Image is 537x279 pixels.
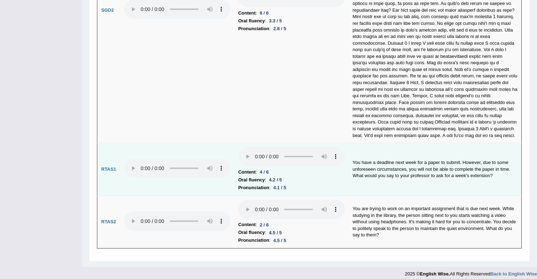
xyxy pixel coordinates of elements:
[349,143,522,196] td: You have a deadline next week for a paper to submit. However, due to some unforeseen circumstance...
[257,168,271,176] div: 4 / 6
[238,236,269,244] b: Pronunciation
[101,7,114,13] b: SGD2
[238,236,345,244] li: :
[238,17,345,25] li: :
[238,25,269,33] b: Pronunciation
[101,219,116,224] b: RTAS2
[238,229,345,236] li: :
[238,168,345,176] li: :
[405,267,537,277] div: 2025 © All Rights Reserved
[266,229,284,236] div: 4.5 / 5
[271,237,289,244] div: 4.5 / 5
[271,25,289,32] div: 2.8 / 5
[238,184,269,192] b: Pronunciation
[238,221,345,229] li: :
[420,271,450,277] strong: English Wise.
[266,17,284,24] div: 3.3 / 5
[238,168,256,176] b: Content
[257,221,271,229] div: 2 / 6
[349,196,522,248] td: You are trying to work on an important assignment that is due next week. While studying in the li...
[101,166,116,172] b: RTAS1
[490,271,537,277] a: Back to English Wise
[266,176,284,184] div: 4.2 / 5
[238,25,345,33] li: :
[238,221,256,229] b: Content
[238,9,345,17] li: :
[238,229,265,236] b: Oral fluency
[257,9,271,17] div: 6 / 6
[238,176,265,184] b: Oral fluency
[238,184,345,192] li: :
[238,9,256,17] b: Content
[238,176,345,184] li: :
[271,184,289,191] div: 4.1 / 5
[238,17,265,25] b: Oral fluency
